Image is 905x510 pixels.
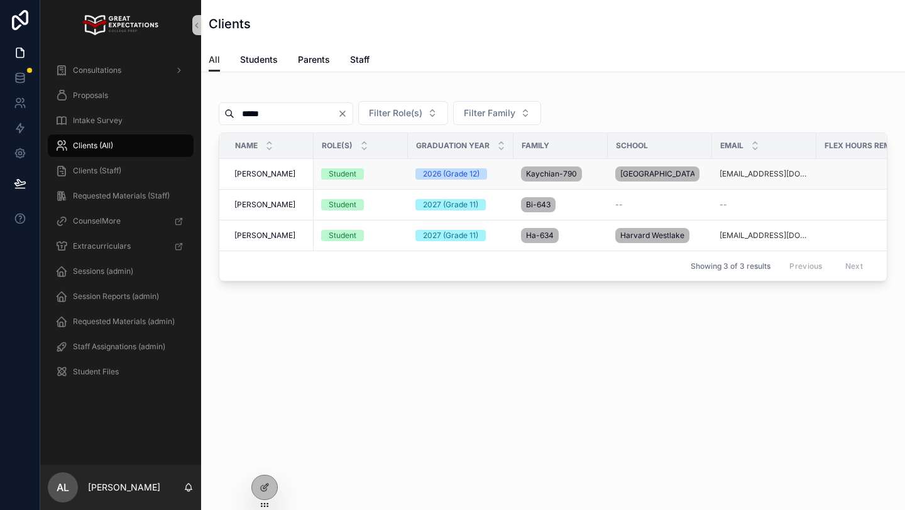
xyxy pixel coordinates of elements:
a: Staff [350,48,370,73]
a: Bi-643 [521,195,600,215]
p: [PERSON_NAME] [88,481,160,494]
span: Proposals [73,90,108,100]
a: -- [720,200,809,210]
a: Student [321,199,400,210]
span: -- [615,200,623,210]
span: Student Files [73,367,119,377]
a: Intake Survey [48,109,194,132]
div: 2027 (Grade 11) [423,199,478,210]
span: School [616,141,648,151]
span: Filter Role(s) [369,107,422,119]
span: Clients (Staff) [73,166,121,176]
a: Ha-634 [521,225,600,246]
a: [PERSON_NAME] [234,231,306,241]
span: Bi-643 [526,200,551,210]
span: Family [522,141,549,151]
span: Intake Survey [73,116,123,126]
a: Student [321,230,400,241]
a: Consultations [48,59,194,82]
a: 2027 (Grade 11) [415,230,506,241]
span: Showing 3 of 3 results [691,261,771,271]
div: Student [329,199,356,210]
span: [PERSON_NAME] [234,200,295,210]
a: 2027 (Grade 11) [415,199,506,210]
a: Student [321,168,400,180]
div: scrollable content [40,50,201,399]
a: CounselMore [48,210,194,232]
span: Graduation Year [416,141,490,151]
span: Extracurriculars [73,241,131,251]
img: App logo [83,15,158,35]
a: Staff Assignations (admin) [48,335,194,358]
a: 2026 (Grade 12) [415,168,506,180]
a: All [209,48,220,72]
span: AL [57,480,69,495]
span: Staff Assignations (admin) [73,342,165,352]
span: Requested Materials (admin) [73,317,175,327]
div: Student [329,230,356,241]
span: Parents [298,53,330,66]
span: [PERSON_NAME] [234,169,295,179]
span: [GEOGRAPHIC_DATA] [620,169,694,179]
a: Clients (Staff) [48,160,194,182]
span: Name [235,141,258,151]
span: Harvard Westlake [620,231,684,241]
a: [EMAIL_ADDRESS][DOMAIN_NAME] [720,169,809,179]
span: Clients (All) [73,141,113,151]
a: Requested Materials (Staff) [48,185,194,207]
span: Filter Family [464,107,515,119]
a: Kaychian-790 [521,164,600,184]
span: Consultations [73,65,121,75]
span: -- [720,200,727,210]
span: CounselMore [73,216,121,226]
button: Select Button [453,101,541,125]
span: Email [720,141,743,151]
a: Parents [298,48,330,73]
a: Session Reports (admin) [48,285,194,308]
h1: Clients [209,15,251,33]
span: All [209,53,220,66]
span: Requested Materials (Staff) [73,191,170,201]
span: Staff [350,53,370,66]
span: Role(s) [322,141,353,151]
a: Proposals [48,84,194,107]
button: Clear [337,109,353,119]
a: [EMAIL_ADDRESS][DOMAIN_NAME] [720,231,809,241]
div: 2026 (Grade 12) [423,168,480,180]
a: -- [615,200,705,210]
span: Students [240,53,278,66]
a: Harvard Westlake [615,225,705,246]
a: Extracurriculars [48,235,194,258]
a: Student Files [48,361,194,383]
a: [PERSON_NAME] [234,169,306,179]
a: Requested Materials (admin) [48,310,194,333]
div: 2027 (Grade 11) [423,230,478,241]
a: [GEOGRAPHIC_DATA] [615,164,705,184]
a: Sessions (admin) [48,260,194,283]
span: [PERSON_NAME] [234,231,295,241]
span: Session Reports (admin) [73,291,159,301]
a: Clients (All) [48,134,194,157]
a: Students [240,48,278,73]
a: [PERSON_NAME] [234,200,306,210]
span: Kaychian-790 [526,169,577,179]
span: Ha-634 [526,231,554,241]
button: Select Button [358,101,448,125]
span: Sessions (admin) [73,266,133,276]
div: Student [329,168,356,180]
